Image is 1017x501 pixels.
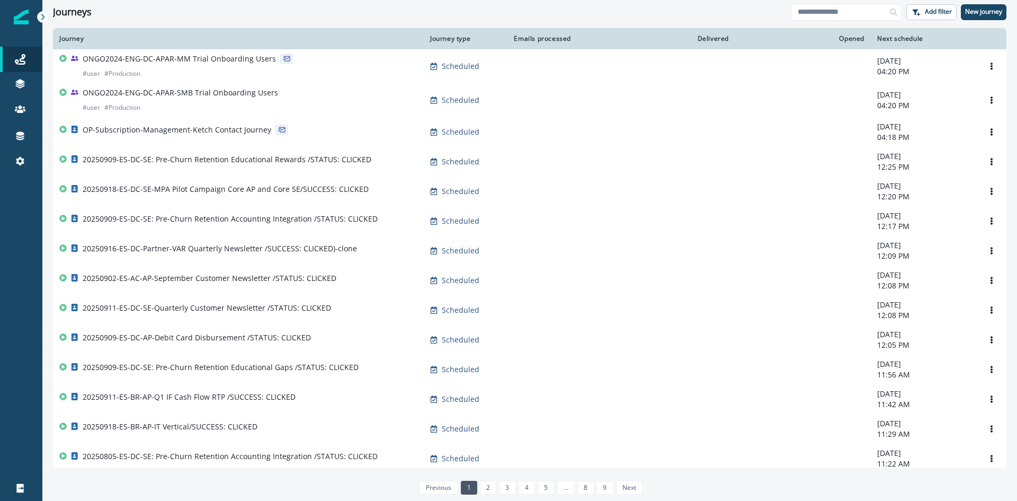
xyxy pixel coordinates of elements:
[53,266,1006,295] a: 20250902-ES-AC-AP-September Customer Newsletter /STATUS: CLICKEDScheduled-[DATE]12:08 PMOptions
[53,384,1006,414] a: 20250911-ES-BR-AP-Q1 IF Cash Flow RTP /SUCCESS: CLICKEDScheduled-[DATE]11:42 AMOptions
[538,481,554,495] a: Page 5
[442,394,479,405] p: Scheduled
[53,147,1006,177] a: 20250909-ES-DC-SE: Pre-Churn Retention Educational Rewards /STATUS: CLICKEDScheduled-[DATE]12:25 ...
[53,295,1006,325] a: 20250911-ES-DC-SE-Quarterly Customer Newsletter /STATUS: CLICKEDScheduled-[DATE]12:08 PMOptions
[59,34,417,43] div: Journey
[983,213,1000,229] button: Options
[442,156,479,167] p: Scheduled
[983,451,1000,467] button: Options
[83,125,271,135] p: OP-Subscription-Management-Ketch Contact Journey
[877,389,970,399] p: [DATE]
[442,61,479,72] p: Scheduled
[83,184,369,195] p: 20250918-ES-DC-SE-MPA Pilot Campaign Core AP and Core SE/SUCCESS: CLICKED
[53,414,1006,444] a: 20250918-ES-BR-AP-IT Vertical/SUCCESS: CLICKEDScheduled-[DATE]11:29 AMOptions
[877,270,970,280] p: [DATE]
[877,418,970,429] p: [DATE]
[480,481,496,495] a: Page 2
[877,459,970,469] p: 11:22 AM
[877,429,970,440] p: 11:29 AM
[925,8,952,15] p: Add filter
[519,481,535,495] a: Page 4
[53,444,1006,473] a: 20250805-ES-DC-SE: Pre-Churn Retention Accounting Integration /STATUS: CLICKEDScheduled-[DATE]11:...
[430,34,497,43] div: Journey type
[53,355,1006,384] a: 20250909-ES-DC-SE: Pre-Churn Retention Educational Gaps /STATUS: CLICKEDScheduled-[DATE]11:56 AMO...
[877,34,970,43] div: Next schedule
[742,34,864,43] div: Opened
[983,302,1000,318] button: Options
[442,245,479,256] p: Scheduled
[877,370,970,380] p: 11:56 AM
[877,90,970,100] p: [DATE]
[442,95,479,106] p: Scheduled
[965,8,1002,15] p: New journey
[877,300,970,310] p: [DATE]
[104,102,140,113] p: # Production
[53,206,1006,236] a: 20250909-ES-DC-SE: Pre-Churn Retention Accounting Integration /STATUS: CLICKEDScheduled-[DATE]12:...
[983,183,1000,199] button: Options
[83,54,276,64] p: ONGO2024-ENG-DC-APAR-MM Trial Onboarding Users
[83,451,378,462] p: 20250805-ES-DC-SE: Pre-Churn Retention Accounting Integration /STATUS: CLICKED
[877,132,970,143] p: 04:18 PM
[442,275,479,286] p: Scheduled
[983,391,1000,407] button: Options
[53,6,92,18] h1: Journeys
[442,216,479,226] p: Scheduled
[417,481,643,495] ul: Pagination
[877,448,970,459] p: [DATE]
[877,121,970,132] p: [DATE]
[442,453,479,464] p: Scheduled
[877,151,970,162] p: [DATE]
[83,362,359,373] p: 20250909-ES-DC-SE: Pre-Churn Retention Educational Gaps /STATUS: CLICKED
[557,481,574,495] a: Jump forward
[616,481,643,495] a: Next page
[877,399,970,410] p: 11:42 AM
[499,481,515,495] a: Page 3
[442,335,479,345] p: Scheduled
[442,364,479,375] p: Scheduled
[577,481,594,495] a: Page 8
[83,273,336,284] p: 20250902-ES-AC-AP-September Customer Newsletter /STATUS: CLICKED
[53,83,1006,117] a: ONGO2024-ENG-DC-APAR-SMB Trial Onboarding Users#user#ProductionScheduled-[DATE]04:20 PMOptions
[510,34,571,43] div: Emails processed
[104,68,140,79] p: # Production
[877,210,970,221] p: [DATE]
[83,421,257,432] p: 20250918-ES-BR-AP-IT Vertical/SUCCESS: CLICKED
[53,236,1006,266] a: 20250916-ES-DC-Partner-VAR Quarterly Newsletter /SUCCESS: CLICKED)-cloneScheduled-[DATE]12:09 PMO...
[877,181,970,191] p: [DATE]
[983,58,1000,74] button: Options
[877,359,970,370] p: [DATE]
[877,162,970,172] p: 12:25 PM
[83,392,296,402] p: 20250911-ES-BR-AP-Q1 IF Cash Flow RTP /SUCCESS: CLICKED
[53,117,1006,147] a: OP-Subscription-Management-Ketch Contact JourneyScheduled-[DATE]04:18 PMOptions
[877,191,970,202] p: 12:20 PM
[83,102,100,113] p: # user
[983,421,1000,437] button: Options
[877,340,970,350] p: 12:05 PM
[442,305,479,315] p: Scheduled
[83,303,331,313] p: 20250911-ES-DC-SE-Quarterly Customer Newsletter /STATUS: CLICKED
[877,56,970,66] p: [DATE]
[983,124,1000,140] button: Options
[461,481,477,495] a: Page 1 is your current page
[53,325,1006,355] a: 20250909-ES-DC-AP-Debit Card Disbursement /STATUS: CLICKEDScheduled-[DATE]12:05 PMOptions
[983,273,1000,288] button: Options
[983,362,1000,377] button: Options
[596,481,613,495] a: Page 9
[877,100,970,111] p: 04:20 PM
[877,280,970,291] p: 12:08 PM
[83,87,278,98] p: ONGO2024-ENG-DC-APAR-SMB Trial Onboarding Users
[442,127,479,137] p: Scheduled
[983,243,1000,259] button: Options
[83,68,100,79] p: # user
[442,186,479,197] p: Scheduled
[877,329,970,340] p: [DATE]
[983,332,1000,348] button: Options
[83,332,311,343] p: 20250909-ES-DC-AP-Debit Card Disbursement /STATUS: CLICKED
[83,154,371,165] p: 20250909-ES-DC-SE: Pre-Churn Retention Educational Rewards /STATUS: CLICKED
[442,424,479,434] p: Scheduled
[983,92,1000,108] button: Options
[584,34,729,43] div: Delivered
[877,66,970,77] p: 04:20 PM
[961,4,1006,20] button: New journey
[877,310,970,321] p: 12:08 PM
